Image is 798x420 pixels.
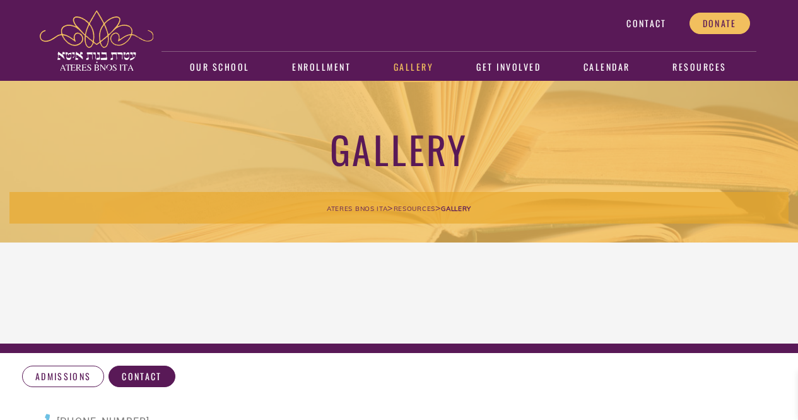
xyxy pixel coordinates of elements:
[180,53,259,82] a: Our School
[467,53,550,82] a: Get Involved
[574,53,639,82] a: Calendar
[689,13,750,34] a: Donate
[9,192,789,224] div: > >
[327,202,388,213] a: Ateres Bnos Ita
[613,13,679,34] a: Contact
[441,205,471,213] span: Gallery
[22,366,104,387] a: Admissions
[394,202,435,213] a: Resources
[394,205,435,213] span: Resources
[626,18,666,29] span: Contact
[283,53,360,82] a: Enrollment
[109,366,175,387] a: Contact
[122,371,161,382] span: Contact
[40,10,153,71] img: ateres
[703,18,737,29] span: Donate
[327,205,388,213] span: Ateres Bnos Ita
[35,371,91,382] span: Admissions
[385,53,443,82] a: Gallery
[664,53,736,82] a: Resources
[9,125,789,172] h1: Gallery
